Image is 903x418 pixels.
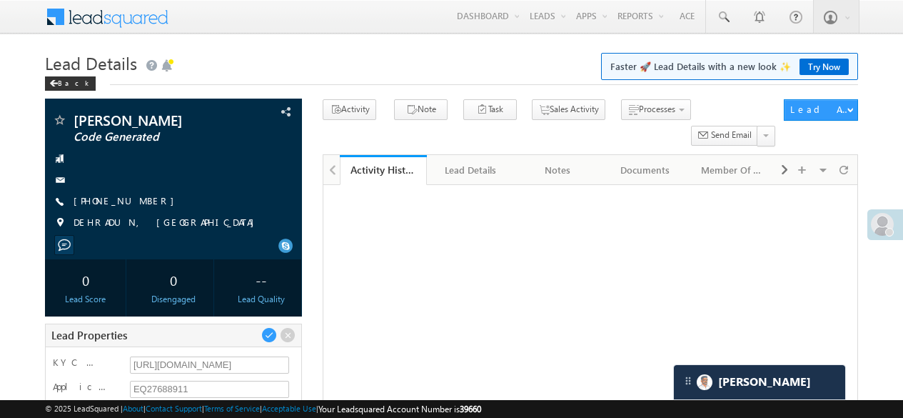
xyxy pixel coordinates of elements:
[204,404,260,413] a: Terms of Service
[701,161,765,179] div: Member Of Lists
[515,155,602,185] a: Notes
[74,194,181,206] a: [PHONE_NUMBER]
[45,76,96,91] div: Back
[394,99,448,120] button: Note
[350,163,417,176] div: Activity History
[74,216,261,230] span: DEHRADUN, [GEOGRAPHIC_DATA]
[53,380,107,393] label: Application Number
[74,113,231,127] span: [PERSON_NAME]
[224,293,298,306] div: Lead Quality
[784,99,857,121] button: Lead Actions
[74,130,231,144] span: Code Generated
[318,404,481,414] span: Your Leadsquared Account Number is
[340,155,428,184] li: Activity History
[697,374,712,390] img: Carter
[526,161,590,179] div: Notes
[790,103,851,116] div: Lead Actions
[130,381,289,398] input: Application Number
[711,129,752,141] span: Send Email
[53,356,107,369] label: KYC link 2_0
[799,59,849,75] a: Try Now
[323,99,376,120] button: Activity
[690,155,777,185] a: Member Of Lists
[460,404,481,414] span: 39660
[427,155,515,185] a: Lead Details
[224,267,298,293] div: --
[49,293,122,306] div: Lead Score
[614,161,677,179] div: Documents
[49,267,122,293] div: 0
[621,99,691,120] button: Processes
[610,59,849,74] span: Faster 🚀 Lead Details with a new look ✨
[532,99,605,120] button: Sales Activity
[639,104,675,114] span: Processes
[718,375,811,389] span: Carter
[45,51,137,74] span: Lead Details
[262,404,316,413] a: Acceptable Use
[136,267,210,293] div: 0
[340,155,428,185] a: Activity History
[438,161,502,179] div: Lead Details
[690,155,777,184] li: Member of Lists
[691,126,758,146] button: Send Email
[51,328,127,342] span: Lead Properties
[602,155,690,185] a: Documents
[136,293,210,306] div: Disengaged
[123,404,143,413] a: About
[682,375,694,387] img: carter-drag
[146,404,202,413] a: Contact Support
[673,364,846,400] div: carter-dragCarter[PERSON_NAME]
[45,76,103,88] a: Back
[463,99,517,120] button: Task
[45,402,481,416] span: © 2025 LeadSquared | | | | |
